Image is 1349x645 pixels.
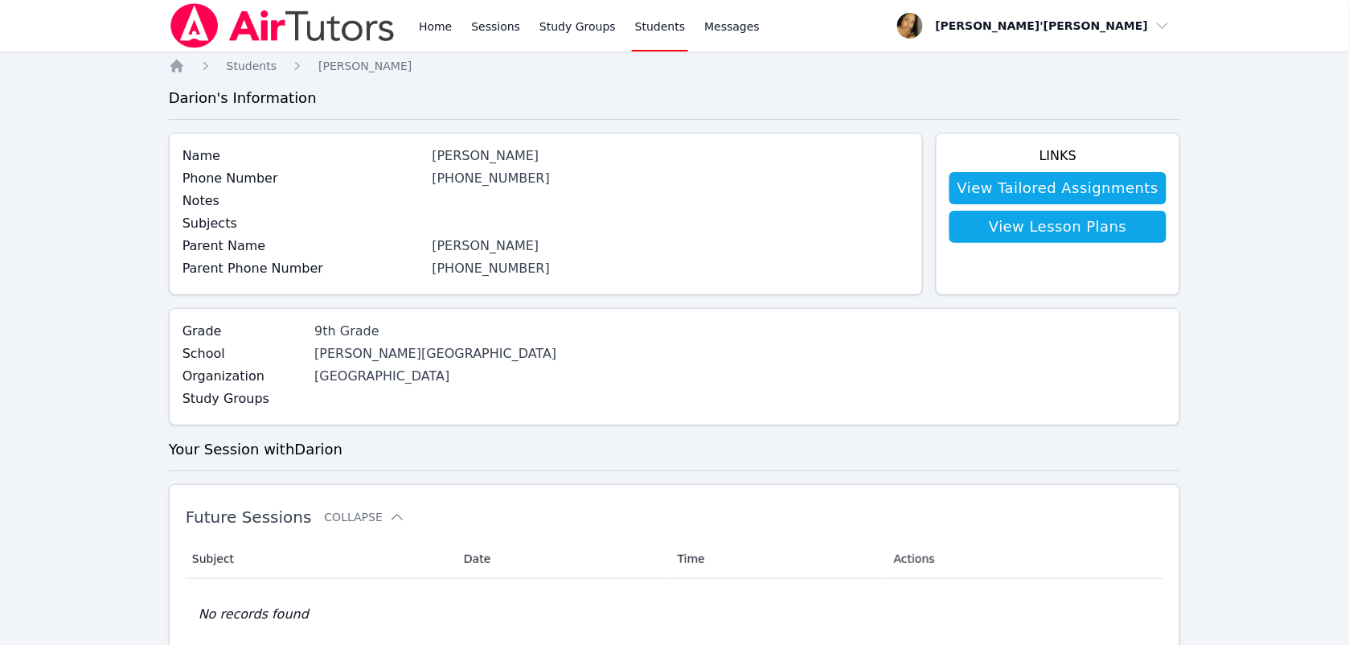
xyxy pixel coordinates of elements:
[182,389,305,409] label: Study Groups
[318,58,412,74] a: [PERSON_NAME]
[318,60,412,72] span: [PERSON_NAME]
[182,259,423,278] label: Parent Phone Number
[182,191,423,211] label: Notes
[169,58,1181,74] nav: Breadcrumb
[182,367,305,386] label: Organization
[325,509,405,525] button: Collapse
[182,344,305,364] label: School
[169,438,1181,461] h3: Your Session with Darion
[182,146,423,166] label: Name
[169,3,396,48] img: Air Tutors
[227,58,277,74] a: Students
[186,540,454,579] th: Subject
[314,322,556,341] div: 9th Grade
[949,146,1167,166] h4: Links
[169,87,1181,109] h3: Darion 's Information
[432,236,908,256] div: [PERSON_NAME]
[182,169,423,188] label: Phone Number
[186,507,312,527] span: Future Sessions
[949,211,1167,243] a: View Lesson Plans
[182,236,423,256] label: Parent Name
[668,540,884,579] th: Time
[314,344,556,364] div: [PERSON_NAME][GEOGRAPHIC_DATA]
[182,322,305,341] label: Grade
[432,146,908,166] div: [PERSON_NAME]
[432,261,550,276] a: [PHONE_NUMBER]
[182,214,423,233] label: Subjects
[704,18,760,35] span: Messages
[454,540,668,579] th: Date
[314,367,556,386] div: [GEOGRAPHIC_DATA]
[949,172,1167,204] a: View Tailored Assignments
[884,540,1163,579] th: Actions
[432,170,550,186] a: [PHONE_NUMBER]
[227,60,277,72] span: Students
